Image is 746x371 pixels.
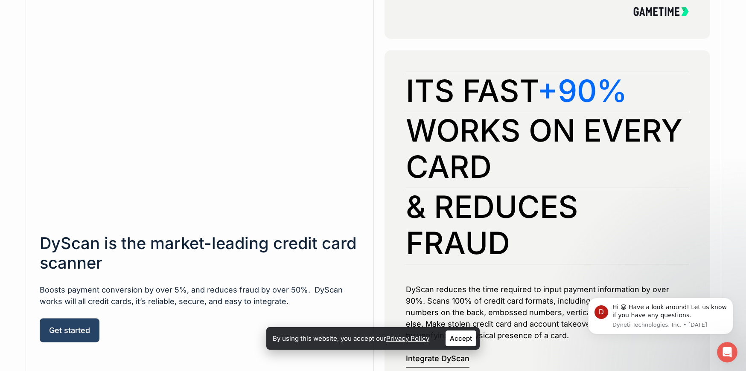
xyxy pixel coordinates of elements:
p: Boosts payment conversion by over 5%, and reduces fraud by over 50%. DyScan works will all credit... [40,284,360,307]
p: By using this website, you accept our [273,333,429,344]
iframe: Intercom notifications message [575,285,746,348]
span: 90 [558,72,597,109]
h3: DyScan is the market-leading credit card scanner [40,233,360,272]
a: Integrate DyScan [406,353,469,368]
a: Get started [40,318,99,342]
iframe: Intercom live chat [717,342,737,362]
p: DyScan reduces the time required to input payment information by over 90%. Scans 100% of credit c... [406,284,689,341]
span: Get started [49,326,90,334]
h1: ITS FAST [406,72,689,109]
span: + % [537,72,627,109]
h1: WORKS ON EVERY CARD [406,112,689,185]
h1: & REDUCES FRAUD [406,188,689,261]
div: Page 4 [40,284,360,307]
a: Accept [446,330,476,346]
a: Privacy Policy [386,334,429,342]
